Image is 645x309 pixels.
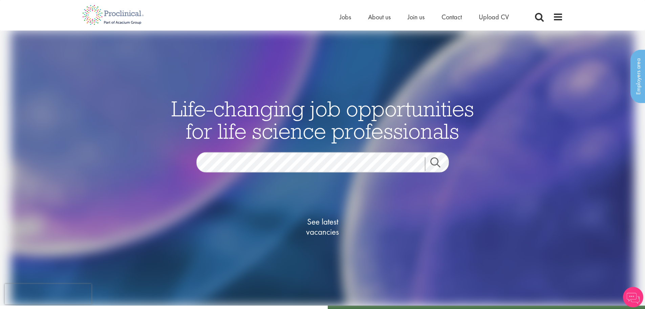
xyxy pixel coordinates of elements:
[289,217,357,237] span: See latest vacancies
[408,13,425,21] a: Join us
[171,95,474,144] span: Life-changing job opportunities for life science professionals
[289,190,357,264] a: See latestvacancies
[425,157,454,171] a: Job search submit button
[442,13,462,21] a: Contact
[10,31,635,306] img: candidate home
[5,284,91,304] iframe: reCAPTCHA
[368,13,391,21] a: About us
[623,287,643,307] img: Chatbot
[340,13,351,21] a: Jobs
[479,13,509,21] a: Upload CV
